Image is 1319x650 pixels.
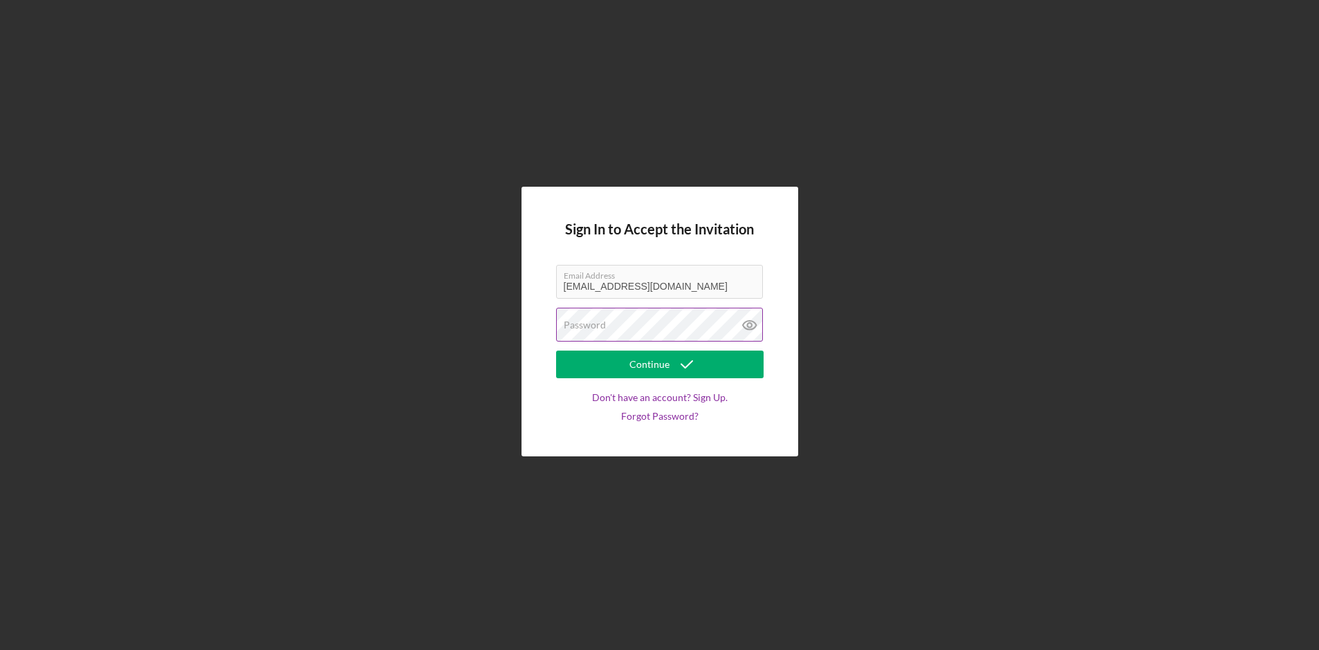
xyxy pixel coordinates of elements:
button: Continue [556,351,764,378]
h4: Sign In to Accept the Invitation [565,221,754,237]
label: Email Address [564,266,763,281]
label: Password [564,319,606,331]
div: Continue [629,351,670,378]
a: Forgot Password? [621,411,699,422]
a: Don't have an account? Sign Up. [592,392,728,403]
